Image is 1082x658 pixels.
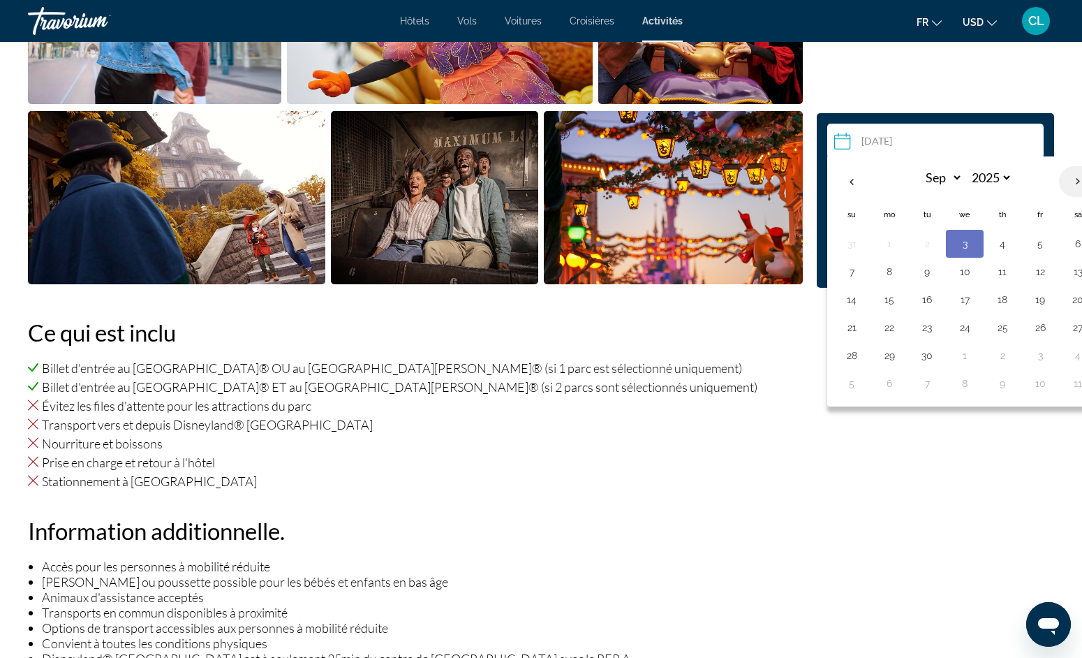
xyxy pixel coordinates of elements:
button: Day 5 [1029,234,1051,254]
li: Transport vers et depuis Disneyland® [GEOGRAPHIC_DATA] [28,417,803,432]
button: User Menu [1018,6,1054,36]
span: USD [963,17,984,28]
button: Change language [917,12,942,32]
button: Day 1 [878,234,901,254]
button: Day 7 [916,374,938,393]
li: Options de transport accessibles aux personnes à mobilité réduite [42,620,803,636]
select: Select year [967,166,1012,190]
button: Day 21 [840,318,863,337]
h2: Ce qui est inclu [28,319,803,346]
button: Day 31 [840,234,863,254]
button: Day 3 [954,234,976,254]
button: Day 19 [1029,290,1051,309]
li: [PERSON_NAME] ou poussette possible pour les bébés et enfants en bas âge [42,574,803,590]
button: Day 23 [916,318,938,337]
a: Vols [457,15,477,27]
button: Day 8 [878,262,901,282]
button: Day 10 [1029,374,1051,393]
li: Nourriture et boissons [28,436,803,451]
button: Day 18 [991,290,1014,309]
li: Animaux d'assistance acceptés [42,590,803,605]
button: Change currency [963,12,997,32]
li: Billet d'entrée au [GEOGRAPHIC_DATA]® ET au [GEOGRAPHIC_DATA][PERSON_NAME]® (si 2 parcs sont séle... [28,379,803,395]
span: CL [1028,14,1044,28]
button: Day 7 [840,262,863,282]
button: Previous month [833,166,870,198]
button: Day 3 [1029,346,1051,365]
button: Day 9 [991,374,1014,393]
button: Day 4 [991,234,1014,254]
a: Croisières [570,15,614,27]
select: Select month [917,166,963,190]
button: Day 9 [916,262,938,282]
a: Travorium [28,3,168,39]
li: Stationnement à [GEOGRAPHIC_DATA] [28,474,803,489]
a: Activités [642,15,683,27]
button: Day 8 [954,374,976,393]
button: Day 16 [916,290,938,309]
button: Day 6 [878,374,901,393]
button: Day 5 [840,374,863,393]
button: Day 2 [916,234,938,254]
button: Open full-screen image slider [28,110,325,285]
button: Day 28 [840,346,863,365]
button: Day 17 [954,290,976,309]
button: Day 25 [991,318,1014,337]
li: Billet d'entrée au [GEOGRAPHIC_DATA]® OU au [GEOGRAPHIC_DATA][PERSON_NAME]® (si 1 parc est sélect... [28,360,803,376]
h2: Information additionnelle. [28,517,803,545]
button: Day 12 [1029,262,1051,282]
button: Open full-screen image slider [331,110,538,285]
button: Day 29 [878,346,901,365]
a: Hôtels [400,15,429,27]
button: Day 30 [916,346,938,365]
span: fr [917,17,928,28]
button: Day 22 [878,318,901,337]
button: Day 10 [954,262,976,282]
button: Day 14 [840,290,863,309]
li: Évitez les files d'attente pour les attractions du parc [28,398,803,414]
button: Day 24 [954,318,976,337]
button: Day 11 [991,262,1014,282]
button: Day 1 [954,346,976,365]
iframe: Bouton de lancement de la fenêtre de messagerie [1026,602,1071,647]
li: Accès pour les personnes à mobilité réduite [42,559,803,574]
button: Day 15 [878,290,901,309]
button: Day 2 [991,346,1014,365]
button: Day 26 [1029,318,1051,337]
li: Transports en commun disponibles à proximité [42,605,803,620]
li: Prise en charge et retour à l'hôtel [28,455,803,470]
li: Convient à toutes les conditions physiques [42,636,803,651]
button: Open full-screen image slider [544,110,803,285]
a: Voitures [505,15,542,27]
